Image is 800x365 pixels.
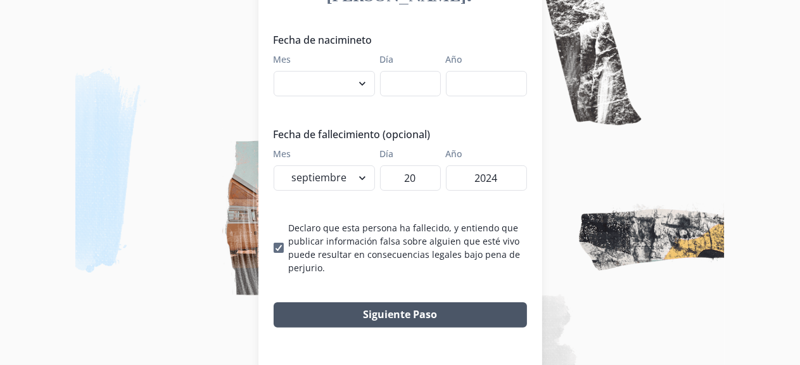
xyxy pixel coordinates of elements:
[380,147,433,160] label: Día
[446,53,519,66] label: Año
[380,53,433,66] label: Día
[289,221,527,274] p: Declaro que esta persona ha fallecido, y entiendo que publicar información falsa sobre alguien qu...
[274,302,527,328] button: Siguiente Paso
[274,147,367,160] label: Mes
[274,127,519,142] legend: Fecha de fallecimiento (opcional)
[274,32,519,48] legend: Fecha de nacimineto
[446,147,519,160] label: Año
[274,53,367,66] label: Mes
